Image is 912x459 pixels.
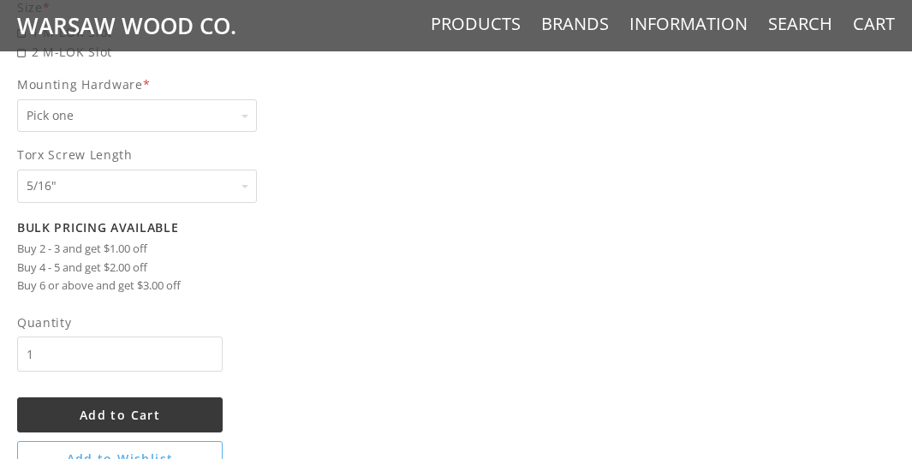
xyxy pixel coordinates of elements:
a: Search [768,13,832,35]
li: Buy 4 - 5 and get $2.00 off [17,259,334,277]
select: Mounting Hardware* [17,99,257,133]
span: Mounting Hardware [17,75,334,94]
span: Add to Cart [80,407,160,423]
input: Quantity [17,337,223,372]
span: 2 M-LOK Slot [17,42,334,62]
a: Information [629,13,748,35]
select: Torx Screw Length [17,170,257,203]
span: Quantity [17,313,223,332]
button: Add to Cart [17,397,223,432]
li: Buy 6 or above and get $3.00 off [17,277,334,295]
a: Brands [541,13,609,35]
span: Torx Screw Length [17,145,334,164]
a: Cart [853,13,895,35]
li: Buy 2 - 3 and get $1.00 off [17,240,334,259]
a: Products [431,13,521,35]
h2: Bulk Pricing Available [17,220,334,235]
